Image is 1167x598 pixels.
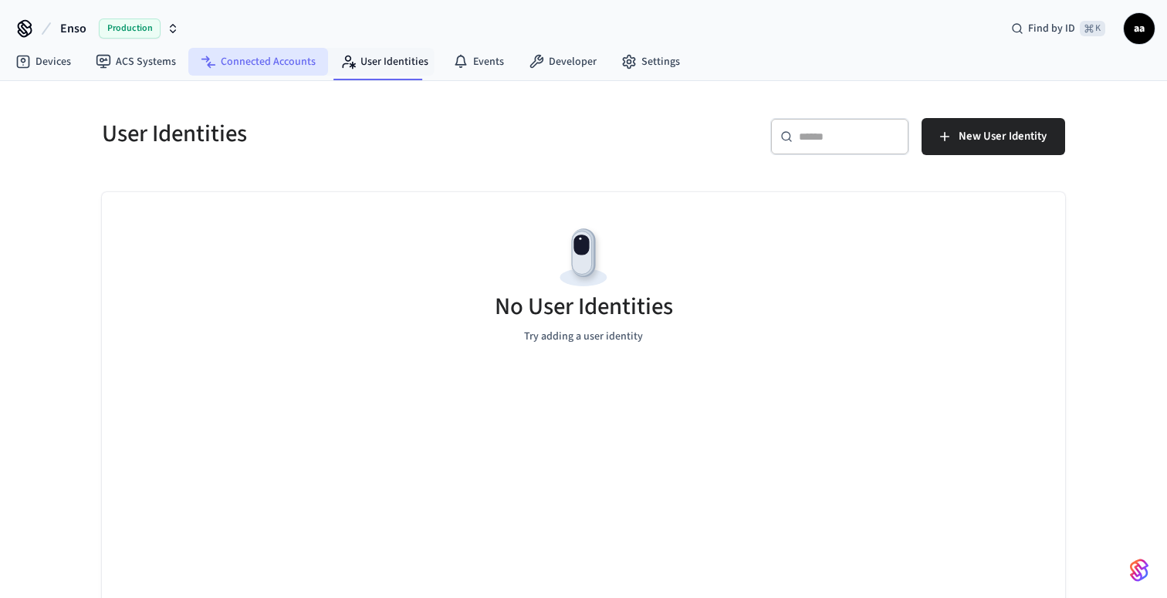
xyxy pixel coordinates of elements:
[999,15,1118,42] div: Find by ID⌘ K
[1130,558,1148,583] img: SeamLogoGradient.69752ec5.svg
[60,19,86,38] span: Enso
[328,48,441,76] a: User Identities
[83,48,188,76] a: ACS Systems
[549,223,618,292] img: Devices Empty State
[524,329,643,345] p: Try adding a user identity
[3,48,83,76] a: Devices
[99,19,161,39] span: Production
[495,291,673,323] h5: No User Identities
[1124,13,1155,44] button: aa
[1125,15,1153,42] span: aa
[1028,21,1075,36] span: Find by ID
[188,48,328,76] a: Connected Accounts
[609,48,692,76] a: Settings
[1080,21,1105,36] span: ⌘ K
[959,127,1047,147] span: New User Identity
[441,48,516,76] a: Events
[516,48,609,76] a: Developer
[922,118,1065,155] button: New User Identity
[102,118,574,150] h5: User Identities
